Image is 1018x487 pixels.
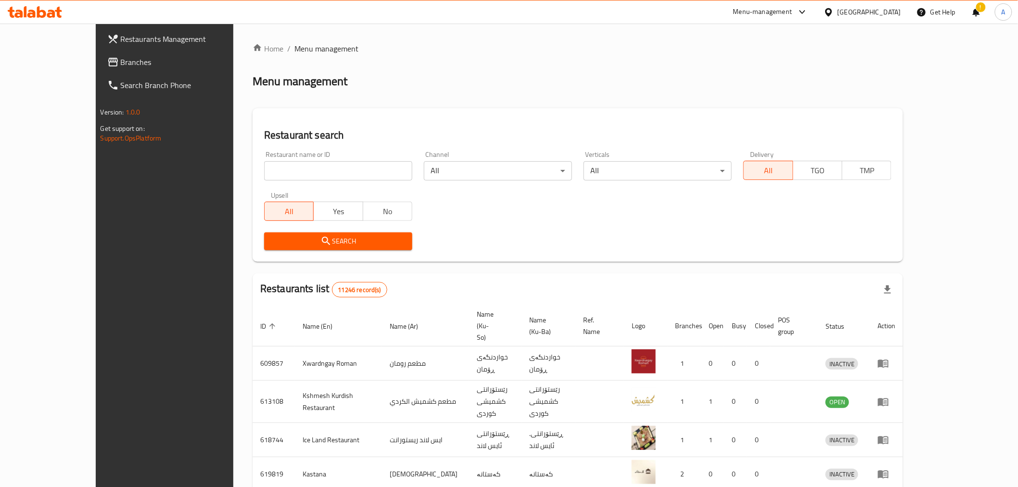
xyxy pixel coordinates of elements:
[332,282,387,297] div: Total records count
[522,381,575,423] td: رێستۆرانتی کشمیشى كوردى
[363,202,412,221] button: No
[838,7,901,17] div: [GEOGRAPHIC_DATA]
[264,128,891,142] h2: Restaurant search
[1002,7,1005,17] span: A
[313,202,363,221] button: Yes
[382,423,469,457] td: ايس لاند ريستورانت
[260,320,279,332] span: ID
[826,320,857,332] span: Status
[624,306,667,346] th: Logo
[876,278,899,301] div: Export file
[743,161,793,180] button: All
[264,202,314,221] button: All
[100,27,266,51] a: Restaurants Management
[584,161,732,180] div: All
[101,106,124,118] span: Version:
[724,381,747,423] td: 0
[295,346,382,381] td: Xwardngay Roman
[846,164,888,178] span: TMP
[701,381,724,423] td: 1
[878,396,895,408] div: Menu
[724,346,747,381] td: 0
[733,6,792,18] div: Menu-management
[667,423,701,457] td: 1
[667,306,701,346] th: Branches
[529,314,564,337] span: Name (Ku-Ba)
[793,161,842,180] button: TGO
[294,43,358,54] span: Menu management
[268,205,310,218] span: All
[253,43,283,54] a: Home
[870,306,903,346] th: Action
[522,346,575,381] td: خواردنگەی ڕۆمان
[121,33,258,45] span: Restaurants Management
[522,423,575,457] td: .ڕێستۆرانتی ئایس لاند
[797,164,839,178] span: TGO
[826,469,858,480] span: INACTIVE
[295,381,382,423] td: Kshmesh Kurdish Restaurant
[469,346,522,381] td: خواردنگەی ڕۆمان
[332,285,387,295] span: 11246 record(s)
[271,192,289,199] label: Upsell
[878,468,895,480] div: Menu
[382,381,469,423] td: مطعم كشميش الكردي
[701,346,724,381] td: 0
[272,235,405,247] span: Search
[121,79,258,91] span: Search Branch Phone
[701,306,724,346] th: Open
[826,435,858,446] span: INACTIVE
[100,74,266,97] a: Search Branch Phone
[778,314,806,337] span: POS group
[264,161,412,180] input: Search for restaurant name or ID..
[424,161,572,180] div: All
[747,306,770,346] th: Closed
[253,43,903,54] nav: breadcrumb
[260,282,387,297] h2: Restaurants list
[750,151,774,158] label: Delivery
[632,460,656,484] img: Kastana
[126,106,140,118] span: 1.0.0
[667,381,701,423] td: 1
[632,426,656,450] img: Ice Land Restaurant
[747,381,770,423] td: 0
[724,423,747,457] td: 0
[253,346,295,381] td: 609857
[667,346,701,381] td: 1
[583,314,612,337] span: Ref. Name
[469,423,522,457] td: ڕێستۆرانتی ئایس لاند
[469,381,522,423] td: رێستۆرانتی کشمیشى كوردى
[303,320,345,332] span: Name (En)
[477,308,510,343] span: Name (Ku-So)
[287,43,291,54] li: /
[632,388,656,412] img: Kshmesh Kurdish Restaurant
[390,320,431,332] span: Name (Ar)
[842,161,891,180] button: TMP
[701,423,724,457] td: 1
[826,397,849,408] span: OPEN
[101,122,145,135] span: Get support on:
[826,359,858,370] span: INACTIVE
[878,358,895,369] div: Menu
[121,56,258,68] span: Branches
[826,435,858,446] div: INACTIVE
[382,346,469,381] td: مطعم رومان
[747,423,770,457] td: 0
[101,132,162,144] a: Support.OpsPlatform
[878,434,895,446] div: Menu
[100,51,266,74] a: Branches
[318,205,359,218] span: Yes
[264,232,412,250] button: Search
[253,423,295,457] td: 618744
[253,381,295,423] td: 613108
[724,306,747,346] th: Busy
[748,164,789,178] span: All
[747,346,770,381] td: 0
[253,74,347,89] h2: Menu management
[632,349,656,373] img: Xwardngay Roman
[367,205,408,218] span: No
[295,423,382,457] td: Ice Land Restaurant
[826,397,849,408] div: OPEN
